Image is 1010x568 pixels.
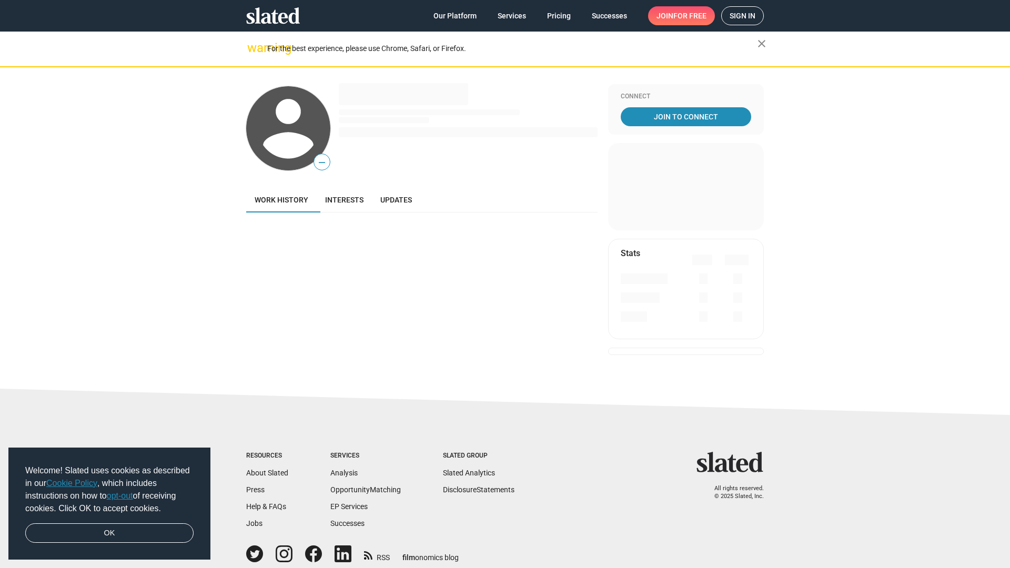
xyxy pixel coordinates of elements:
[583,6,635,25] a: Successes
[364,546,390,563] a: RSS
[592,6,627,25] span: Successes
[443,452,514,460] div: Slated Group
[489,6,534,25] a: Services
[443,485,514,494] a: DisclosureStatements
[621,93,751,101] div: Connect
[330,469,358,477] a: Analysis
[246,519,262,528] a: Jobs
[372,187,420,212] a: Updates
[425,6,485,25] a: Our Platform
[267,42,757,56] div: For the best experience, please use Chrome, Safari, or Firefox.
[730,7,755,25] span: Sign in
[703,485,764,500] p: All rights reserved. © 2025 Slated, Inc.
[325,196,363,204] span: Interests
[621,107,751,126] a: Join To Connect
[547,6,571,25] span: Pricing
[402,544,459,563] a: filmonomics blog
[673,6,706,25] span: for free
[247,42,260,54] mat-icon: warning
[330,519,365,528] a: Successes
[621,248,640,259] mat-card-title: Stats
[314,156,330,169] span: —
[107,491,133,500] a: opt-out
[317,187,372,212] a: Interests
[46,479,97,488] a: Cookie Policy
[330,485,401,494] a: OpportunityMatching
[443,469,495,477] a: Slated Analytics
[330,502,368,511] a: EP Services
[433,6,477,25] span: Our Platform
[623,107,749,126] span: Join To Connect
[25,523,194,543] a: dismiss cookie message
[755,37,768,50] mat-icon: close
[539,6,579,25] a: Pricing
[25,464,194,515] span: Welcome! Slated uses cookies as described in our , which includes instructions on how to of recei...
[8,448,210,560] div: cookieconsent
[255,196,308,204] span: Work history
[246,452,288,460] div: Resources
[246,502,286,511] a: Help & FAQs
[721,6,764,25] a: Sign in
[498,6,526,25] span: Services
[380,196,412,204] span: Updates
[246,187,317,212] a: Work history
[648,6,715,25] a: Joinfor free
[246,485,265,494] a: Press
[402,553,415,562] span: film
[656,6,706,25] span: Join
[246,469,288,477] a: About Slated
[330,452,401,460] div: Services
